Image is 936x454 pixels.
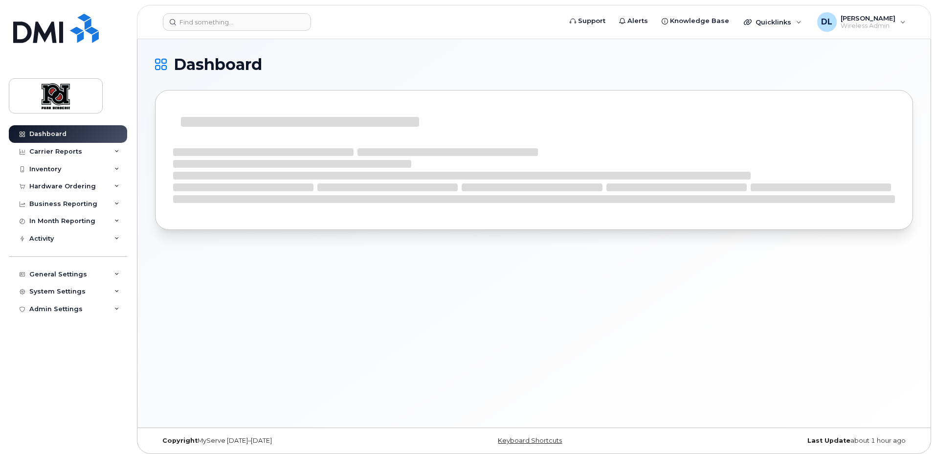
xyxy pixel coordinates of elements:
div: about 1 hour ago [660,437,913,445]
a: Keyboard Shortcuts [498,437,562,444]
span: Dashboard [174,57,262,72]
strong: Last Update [807,437,850,444]
div: MyServe [DATE]–[DATE] [155,437,408,445]
strong: Copyright [162,437,198,444]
